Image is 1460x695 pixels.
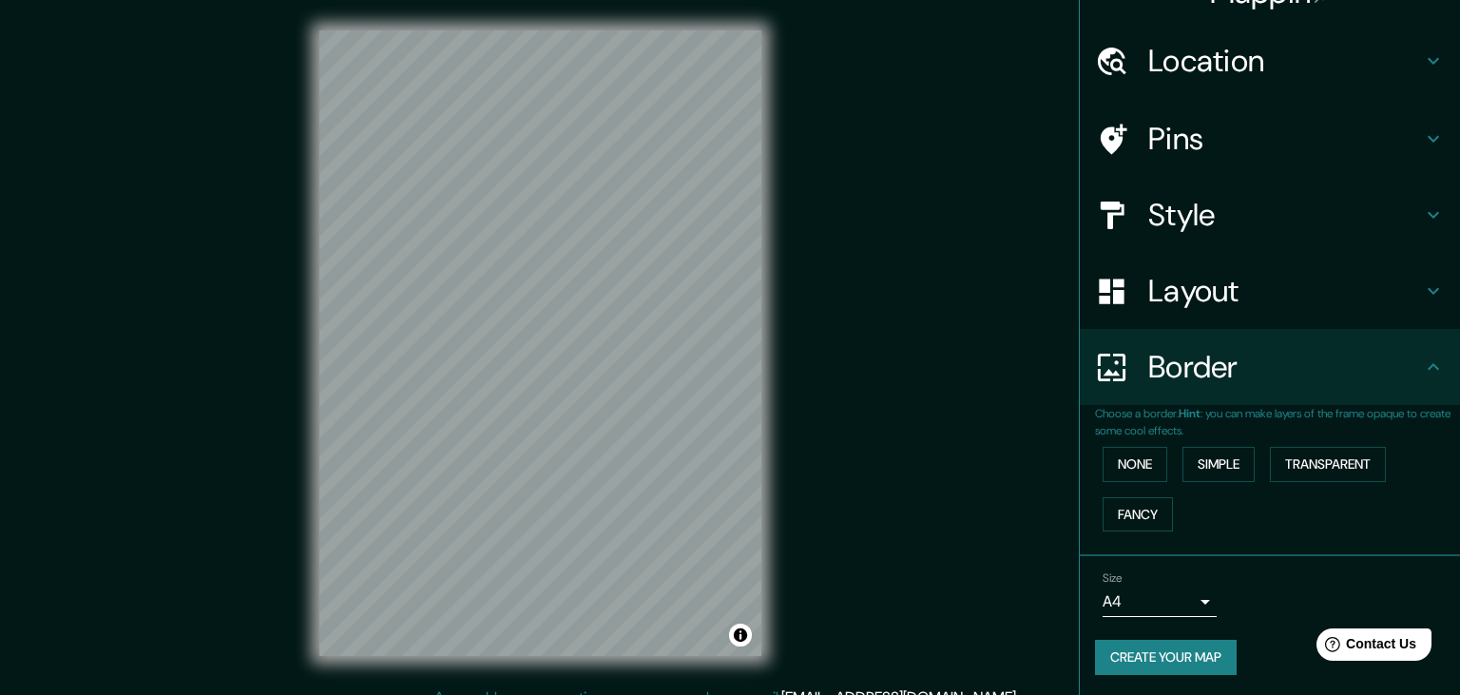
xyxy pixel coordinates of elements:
[1148,348,1422,386] h4: Border
[1291,621,1439,674] iframe: Help widget launcher
[1148,272,1422,310] h4: Layout
[1080,101,1460,177] div: Pins
[1148,120,1422,158] h4: Pins
[1148,196,1422,234] h4: Style
[729,624,752,647] button: Toggle attribution
[1080,253,1460,329] div: Layout
[1103,447,1167,482] button: None
[1179,406,1201,421] b: Hint
[1080,177,1460,253] div: Style
[1080,23,1460,99] div: Location
[1182,447,1255,482] button: Simple
[1270,447,1386,482] button: Transparent
[1148,42,1422,80] h4: Location
[1103,587,1217,617] div: A4
[1080,329,1460,405] div: Border
[1103,570,1123,587] label: Size
[319,30,761,656] canvas: Map
[1103,497,1173,532] button: Fancy
[1095,405,1460,439] p: Choose a border. : you can make layers of the frame opaque to create some cool effects.
[1095,640,1237,675] button: Create your map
